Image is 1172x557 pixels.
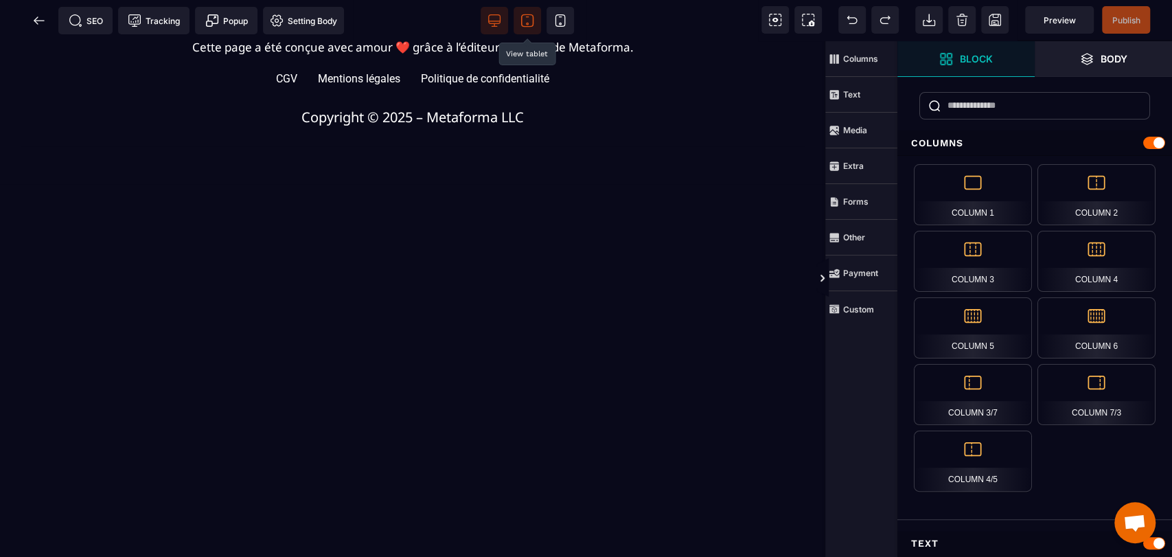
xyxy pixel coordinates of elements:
[914,231,1032,292] div: Column 3
[1102,6,1150,34] span: Save
[897,41,1035,77] span: Open Blocks
[843,304,874,315] strong: Custom
[1101,54,1127,64] strong: Body
[897,130,1172,156] div: Columns
[843,196,869,207] strong: Forms
[69,14,103,27] span: SEO
[128,14,180,27] span: Tracking
[960,54,993,64] strong: Block
[25,7,53,34] span: Back
[1037,297,1156,359] div: Column 6
[914,431,1032,492] div: Column 4/5
[421,31,549,44] div: Politique de confidentialité
[270,14,337,27] span: Setting Body
[825,291,897,327] span: Custom Block
[1025,6,1094,34] span: Preview
[825,41,897,77] span: Columns
[514,7,541,34] span: View tablet
[1037,164,1156,225] div: Column 2
[1044,15,1076,25] span: Preview
[843,232,865,242] strong: Other
[794,6,822,34] span: Screenshot
[825,184,897,220] span: Forms
[118,7,189,34] span: Tracking code
[981,6,1009,34] span: Save
[843,89,860,100] strong: Text
[1037,364,1156,425] div: Column 7/3
[915,6,943,34] span: Open Import Webpage
[825,148,897,184] span: Extra
[21,65,805,88] text: Copyright © 2025 – Metaforma LLC
[761,6,789,34] span: View components
[914,297,1032,359] div: Column 5
[1037,231,1156,292] div: Column 4
[843,161,864,171] strong: Extra
[825,113,897,148] span: Media
[843,54,878,64] strong: Columns
[843,125,867,135] strong: Media
[205,14,248,27] span: Popup
[825,220,897,255] span: Other
[897,531,1172,556] div: Text
[914,364,1032,425] div: Column 3/7
[276,31,297,44] div: CGV
[948,6,976,34] span: Clear
[318,31,400,44] div: Mentions légales
[1035,41,1172,77] span: Open Layers
[897,258,911,299] span: Toggle Views
[263,7,344,34] span: Favicon
[871,6,899,34] span: Redo
[838,6,866,34] span: Undo
[58,7,113,34] span: Seo meta data
[825,77,897,113] span: Text
[843,268,878,278] strong: Payment
[825,255,897,291] span: Payment
[1114,502,1156,543] div: Mở cuộc trò chuyện
[481,7,508,34] span: View desktop
[547,7,574,34] span: View mobile
[1112,15,1140,25] span: Publish
[195,7,257,34] span: Create Alert Modal
[914,164,1032,225] div: Column 1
